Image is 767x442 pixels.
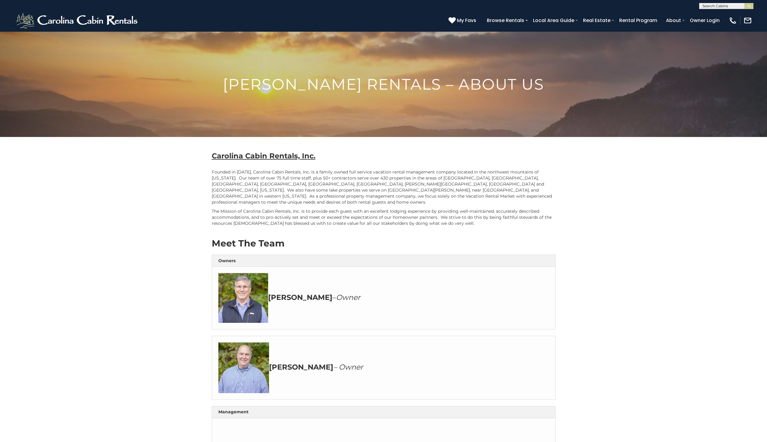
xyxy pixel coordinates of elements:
a: My Favs [448,17,478,24]
a: Real Estate [580,15,613,26]
strong: Management [218,409,249,415]
em: Owner [336,293,360,302]
a: Local Area Guide [530,15,577,26]
em: – Owner [333,363,363,371]
a: About [663,15,684,26]
strong: Owners [218,258,236,263]
strong: [PERSON_NAME] [268,293,332,302]
span: My Favs [457,17,476,24]
p: The Mission of Carolina Cabin Rentals, Inc. is to provide each guest with an excellent lodging ex... [212,208,556,226]
p: Founded in [DATE], Carolina Cabin Rentals, Inc. is a family owned full service vacation rental ma... [212,169,556,205]
strong: [PERSON_NAME] [269,363,333,371]
img: mail-regular-white.png [743,16,752,25]
a: Rental Program [616,15,660,26]
a: Browse Rentals [484,15,527,26]
b: Carolina Cabin Rentals, Inc. [212,151,315,160]
img: phone-regular-white.png [729,16,737,25]
a: Owner Login [687,15,723,26]
img: White-1-2.png [15,11,140,30]
strong: Meet The Team [212,238,284,249]
h3: – [218,273,549,323]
